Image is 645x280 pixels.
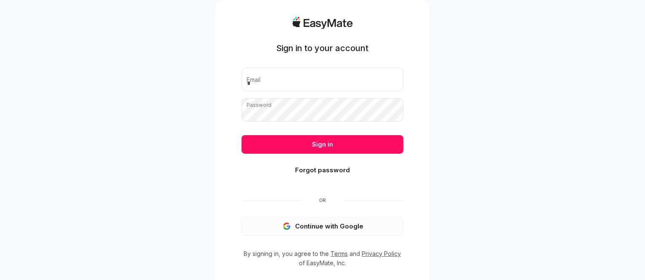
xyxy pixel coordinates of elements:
[242,217,403,236] button: Continue with Google
[302,197,343,204] span: Or
[277,42,369,54] h1: Sign in to your account
[242,135,403,154] button: Sign in
[242,161,403,179] button: Forgot password
[362,250,401,257] a: Privacy Policy
[242,249,403,268] p: By signing in, you agree to the and of EasyMate, Inc.
[331,250,348,257] a: Terms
